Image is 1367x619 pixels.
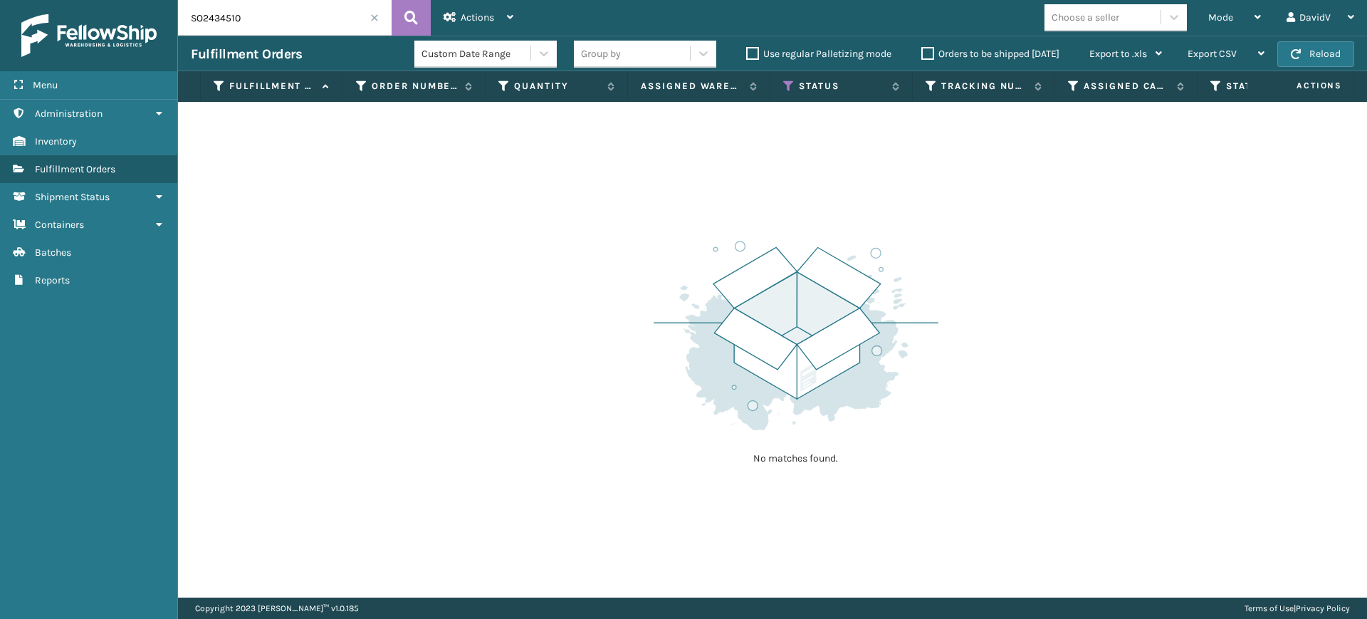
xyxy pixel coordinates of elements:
[641,80,743,93] label: Assigned Warehouse
[35,219,84,231] span: Containers
[514,80,600,93] label: Quantity
[35,191,110,203] span: Shipment Status
[372,80,458,93] label: Order Number
[581,46,621,61] div: Group by
[1252,74,1351,98] span: Actions
[421,46,532,61] div: Custom Date Range
[799,80,885,93] label: Status
[35,135,77,147] span: Inventory
[746,48,891,60] label: Use regular Palletizing mode
[195,598,359,619] p: Copyright 2023 [PERSON_NAME]™ v 1.0.185
[1226,80,1312,93] label: State
[1084,80,1170,93] label: Assigned Carrier Service
[35,108,103,120] span: Administration
[1245,598,1350,619] div: |
[35,274,70,286] span: Reports
[921,48,1059,60] label: Orders to be shipped [DATE]
[1245,603,1294,613] a: Terms of Use
[35,246,71,259] span: Batches
[21,14,157,57] img: logo
[1052,10,1119,25] div: Choose a seller
[1089,48,1147,60] span: Export to .xls
[461,11,494,24] span: Actions
[1208,11,1233,24] span: Mode
[33,79,58,91] span: Menu
[1277,41,1354,67] button: Reload
[941,80,1027,93] label: Tracking Number
[1188,48,1237,60] span: Export CSV
[229,80,315,93] label: Fulfillment Order Id
[191,46,302,63] h3: Fulfillment Orders
[35,163,115,175] span: Fulfillment Orders
[1296,603,1350,613] a: Privacy Policy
